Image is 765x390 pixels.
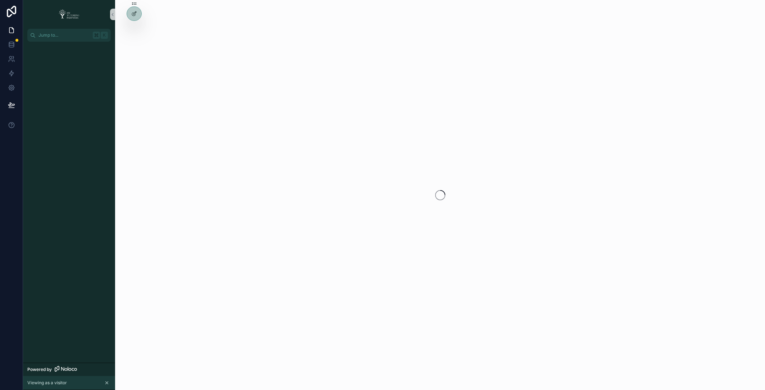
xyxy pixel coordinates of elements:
[23,42,115,55] div: scrollable content
[23,363,115,376] a: Powered by
[38,32,90,38] span: Jump to...
[56,9,82,20] img: App logo
[27,380,67,386] span: Viewing as a visitor
[27,367,52,372] span: Powered by
[101,32,107,38] span: K
[27,29,111,42] button: Jump to...K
